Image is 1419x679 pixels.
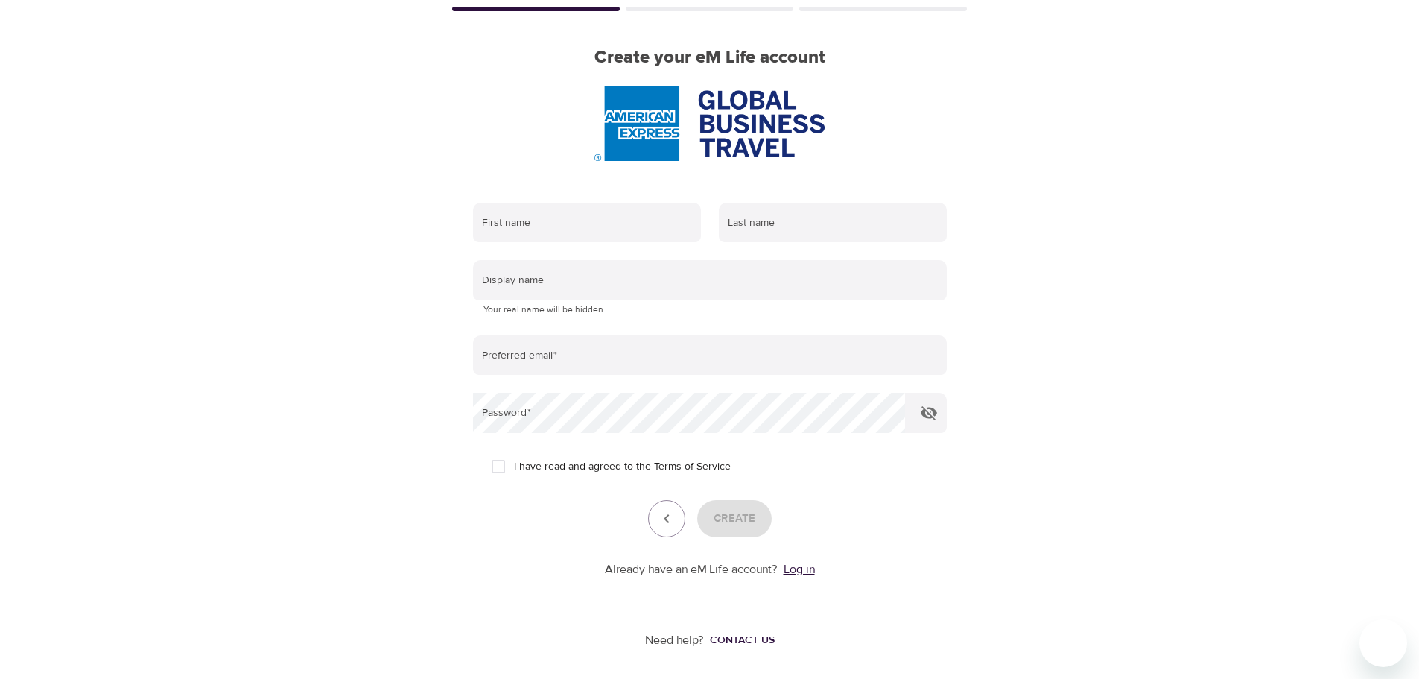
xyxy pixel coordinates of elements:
[1359,619,1407,667] iframe: Button to launch messaging window
[784,562,815,577] a: Log in
[645,632,704,649] p: Need help?
[605,561,778,578] p: Already have an eM Life account?
[654,459,731,475] a: Terms of Service
[710,633,775,648] div: Contact us
[704,633,775,648] a: Contact us
[483,303,936,318] p: Your real name will be hidden.
[514,459,731,475] span: I have read and agreed to the
[594,86,824,161] img: AmEx%20GBT%20logo.png
[449,47,971,69] h2: Create your eM Life account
